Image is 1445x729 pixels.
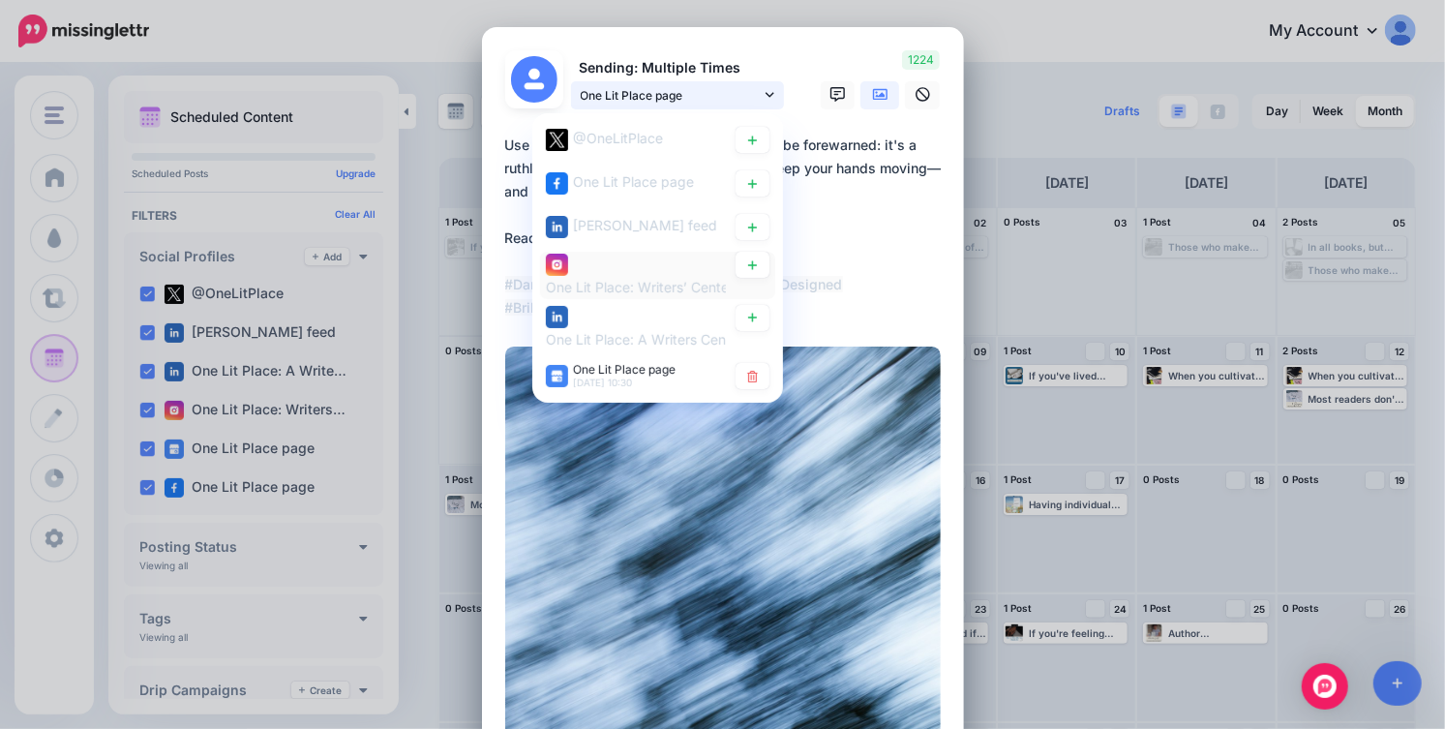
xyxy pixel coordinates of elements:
[581,85,761,106] span: One Lit Place page
[1302,663,1348,710] div: Open Intercom Messenger
[546,331,780,348] span: One Lit Place: A Writers Center page
[546,128,568,150] img: twitter-square.png
[573,377,632,388] span: [DATE] 10:30
[571,81,784,109] a: One Lit Place page
[902,50,940,70] span: 1224
[573,217,717,233] span: [PERSON_NAME] feed
[573,362,676,377] span: One Lit Place page
[546,278,789,294] span: One Lit Place: Writers’ Center account
[546,365,568,387] img: google_business-square.png
[546,171,568,194] img: facebook-square.png
[546,215,568,237] img: linkedin-square.png
[573,130,663,146] span: @OneLitPlace
[571,57,784,79] p: Sending: Multiple Times
[546,253,568,275] img: instagram-square.png
[573,173,694,190] span: One Lit Place page
[505,134,950,319] div: Use The Most Dangerous Writing App, but be forewarned: it's a ruthless program designed to get yo...
[546,306,568,328] img: linkedin-square.png
[511,56,557,103] img: user_default_image.png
